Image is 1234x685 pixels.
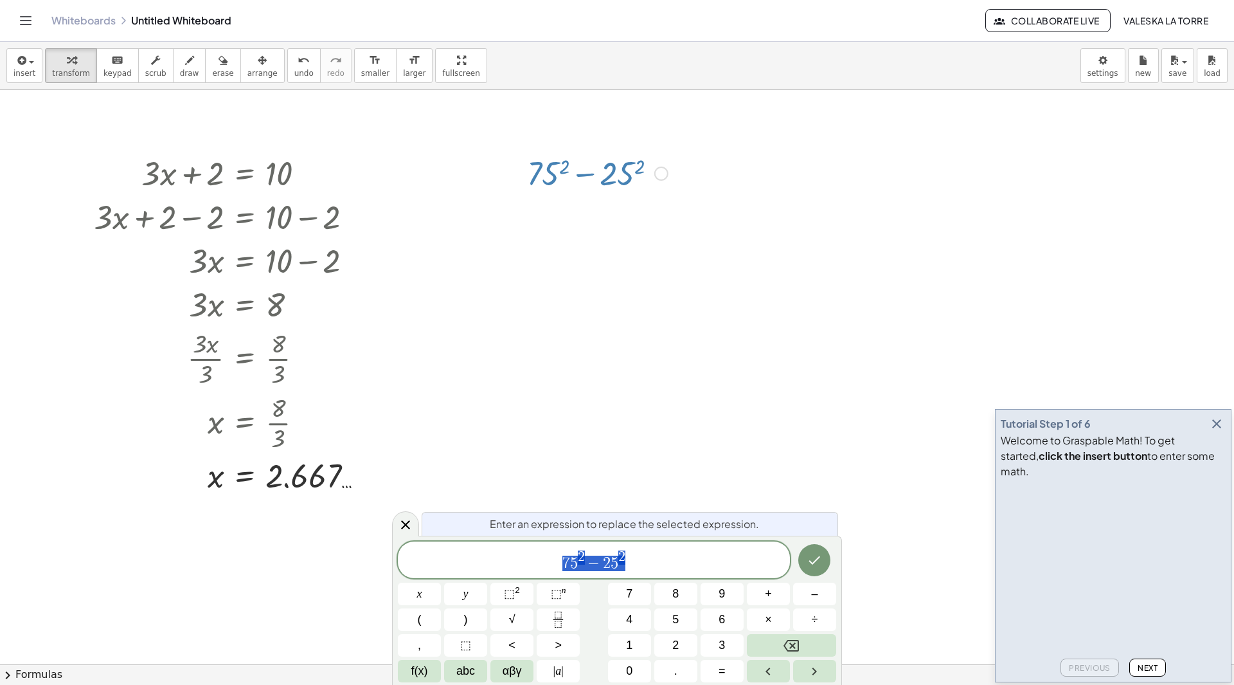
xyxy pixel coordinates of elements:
span: a [553,662,564,680]
span: αβγ [503,662,522,680]
button: Divide [793,608,836,631]
i: format_size [369,53,381,68]
span: | [553,664,556,677]
b: click the insert button [1039,449,1147,462]
span: Valeska La Torre [1123,15,1208,26]
button: y [444,583,487,605]
button: erase [205,48,240,83]
span: undo [294,69,314,78]
span: insert [13,69,35,78]
span: 7 [626,585,632,603]
span: Collaborate Live [996,15,1099,26]
button: Squared [490,583,533,605]
span: redo [327,69,344,78]
button: Equals [701,660,744,682]
span: ⬚ [460,637,471,654]
span: 7 [562,556,570,571]
button: Placeholder [444,634,487,657]
span: = [719,662,726,680]
span: fullscreen [442,69,479,78]
button: Backspace [747,634,836,657]
i: format_size [408,53,420,68]
button: load [1197,48,1228,83]
button: Done [798,544,830,576]
button: Fraction [537,608,580,631]
button: draw [173,48,206,83]
button: 6 [701,608,744,631]
span: settings [1087,69,1118,78]
button: format_sizesmaller [354,48,397,83]
span: 3 [719,637,725,654]
button: Valeska La Torre [1113,9,1219,32]
span: 9 [719,585,725,603]
button: settings [1080,48,1125,83]
span: Enter an expression to replace the selected expression. [490,516,759,532]
button: 7 [608,583,651,605]
button: 0 [608,660,651,682]
button: Next [1129,659,1166,677]
sup: n [562,585,566,595]
span: save [1168,69,1186,78]
span: 4 [626,611,632,628]
button: save [1161,48,1194,83]
span: f(x) [411,662,428,680]
span: < [508,637,515,654]
button: 2 [654,634,697,657]
span: x [417,585,422,603]
button: Right arrow [793,660,836,682]
span: . [674,662,677,680]
button: . [654,660,697,682]
span: ÷ [812,611,818,628]
span: > [555,637,562,654]
span: 5 [672,611,679,628]
button: ( [398,608,441,631]
button: Plus [747,583,790,605]
button: Superscript [537,583,580,605]
button: x [398,583,441,605]
button: Functions [398,660,441,682]
button: scrub [138,48,174,83]
span: transform [52,69,90,78]
span: 2 [603,556,611,571]
span: keypad [103,69,132,78]
div: Tutorial Step 1 of 6 [1001,416,1091,432]
a: Whiteboards [51,14,116,27]
button: , [398,634,441,657]
sup: 2 [515,585,520,595]
span: − [585,556,604,571]
i: keyboard [111,53,123,68]
span: load [1204,69,1221,78]
button: Greek alphabet [490,660,533,682]
button: Absolute value [537,660,580,682]
span: new [1135,69,1151,78]
span: 0 [626,662,632,680]
span: abc [456,662,475,680]
span: √ [509,611,515,628]
span: 2 [672,637,679,654]
i: redo [330,53,342,68]
span: ⬚ [504,587,515,600]
button: keyboardkeypad [96,48,139,83]
span: 8 [672,585,679,603]
span: erase [212,69,233,78]
button: insert [6,48,42,83]
span: , [418,637,421,654]
button: 8 [654,583,697,605]
span: 6 [719,611,725,628]
button: new [1128,48,1159,83]
span: 1 [626,637,632,654]
span: ⬚ [551,587,562,600]
span: ) [464,611,468,628]
button: 3 [701,634,744,657]
span: 5 [570,556,578,571]
span: + [765,585,772,603]
button: Square root [490,608,533,631]
button: Greater than [537,634,580,657]
button: format_sizelarger [396,48,433,83]
span: | [561,664,564,677]
button: Alphabet [444,660,487,682]
span: 2 [578,550,585,564]
button: Left arrow [747,660,790,682]
button: 5 [654,608,697,631]
div: Welcome to Graspable Math! To get started, to enter some math. [1001,433,1226,479]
